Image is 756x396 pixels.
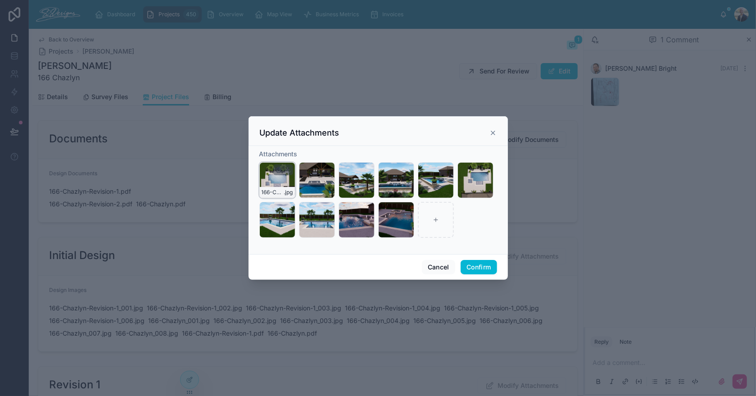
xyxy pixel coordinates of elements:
[262,189,284,196] span: 166-Chazlyn-Revision-1_005
[259,150,298,158] span: Attachments
[284,189,293,196] span: .jpg
[260,127,340,138] h3: Update Attachments
[461,260,497,274] button: Confirm
[422,260,455,274] button: Cancel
